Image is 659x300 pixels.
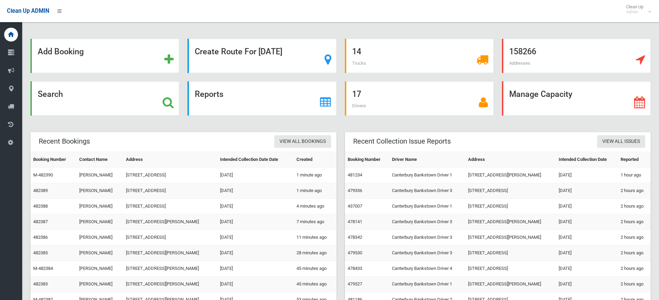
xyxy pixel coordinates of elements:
td: 45 minutes ago [294,261,337,276]
a: Add Booking [30,39,179,73]
a: Reports [187,81,336,116]
span: Trucks [352,61,366,66]
a: View All Issues [597,135,645,148]
strong: Search [38,89,63,99]
a: 479527 [348,281,362,287]
td: 1 minute ago [294,183,337,199]
td: [DATE] [217,261,294,276]
a: View All Bookings [274,135,331,148]
th: Reported [618,152,651,167]
span: Clean Up [623,4,650,15]
strong: Reports [195,89,223,99]
td: [DATE] [556,230,618,245]
td: 28 minutes ago [294,245,337,261]
td: [STREET_ADDRESS][PERSON_NAME] [465,214,556,230]
td: [DATE] [556,261,618,276]
td: [DATE] [556,167,618,183]
td: [DATE] [217,276,294,292]
td: [DATE] [556,183,618,199]
header: Recent Bookings [30,135,98,148]
td: 2 hours ago [618,261,651,276]
td: [STREET_ADDRESS] [465,183,556,199]
a: 478342 [348,235,362,240]
a: 437007 [348,203,362,209]
td: Canterbury Bankstown Driver 3 [389,230,465,245]
a: 478433 [348,266,362,271]
td: [DATE] [556,214,618,230]
td: [PERSON_NAME] [76,245,123,261]
a: Manage Capacity [502,81,651,116]
td: [STREET_ADDRESS] [465,199,556,214]
th: Intended Collection Date [556,152,618,167]
td: [DATE] [217,214,294,230]
th: Intended Collection Date Date [217,152,294,167]
td: Canterbury Bankstown Driver 3 [389,183,465,199]
td: Canterbury Bankstown Driver 4 [389,261,465,276]
td: 45 minutes ago [294,276,337,292]
td: [STREET_ADDRESS][PERSON_NAME] [465,276,556,292]
a: 482385 [33,250,48,255]
a: 478141 [348,219,362,224]
th: Contact Name [76,152,123,167]
td: 11 minutes ago [294,230,337,245]
a: 481234 [348,172,362,178]
td: Canterbury Bankstown Driver 1 [389,199,465,214]
strong: 17 [352,89,361,99]
td: [PERSON_NAME] [76,199,123,214]
td: [DATE] [556,276,618,292]
td: [PERSON_NAME] [76,167,123,183]
td: 2 hours ago [618,276,651,292]
td: 2 hours ago [618,199,651,214]
a: 482388 [33,203,48,209]
th: Booking Number [30,152,76,167]
td: [STREET_ADDRESS][PERSON_NAME] [123,214,217,230]
td: 2 hours ago [618,245,651,261]
th: Created [294,152,337,167]
a: 158266 Addresses [502,39,651,73]
td: [STREET_ADDRESS] [123,167,217,183]
td: [PERSON_NAME] [76,261,123,276]
th: Address [123,152,217,167]
th: Driver Name [389,152,465,167]
strong: 158266 [509,47,536,56]
td: [STREET_ADDRESS] [465,245,556,261]
a: 482383 [33,281,48,287]
td: [PERSON_NAME] [76,230,123,245]
a: 482389 [33,188,48,193]
td: Canterbury Bankstown Driver 1 [389,276,465,292]
td: [STREET_ADDRESS][PERSON_NAME] [123,276,217,292]
strong: Create Route For [DATE] [195,47,282,56]
td: 1 minute ago [294,167,337,183]
td: [DATE] [217,245,294,261]
td: [DATE] [217,199,294,214]
td: [STREET_ADDRESS] [123,183,217,199]
span: Clean Up ADMIN [7,8,49,14]
a: M-482384 [33,266,53,271]
td: [PERSON_NAME] [76,276,123,292]
td: [STREET_ADDRESS][PERSON_NAME] [465,230,556,245]
td: [DATE] [217,230,294,245]
th: Booking Number [345,152,389,167]
td: Canterbury Bankstown Driver 3 [389,214,465,230]
td: Canterbury Bankstown Driver 1 [389,167,465,183]
td: 2 hours ago [618,214,651,230]
td: [STREET_ADDRESS][PERSON_NAME] [123,261,217,276]
td: [DATE] [217,183,294,199]
td: [STREET_ADDRESS] [123,199,217,214]
a: Create Route For [DATE] [187,39,336,73]
strong: Add Booking [38,47,84,56]
td: [DATE] [556,245,618,261]
td: Canterbury Bankstown Driver 3 [389,245,465,261]
a: M-482390 [33,172,53,178]
a: 14 Trucks [345,39,494,73]
td: [STREET_ADDRESS] [123,230,217,245]
td: [DATE] [217,167,294,183]
td: 7 minutes ago [294,214,337,230]
th: Address [465,152,556,167]
td: 2 hours ago [618,230,651,245]
strong: Manage Capacity [509,89,572,99]
a: 17 Drivers [345,81,494,116]
a: 479336 [348,188,362,193]
td: [PERSON_NAME] [76,183,123,199]
span: Addresses [509,61,530,66]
